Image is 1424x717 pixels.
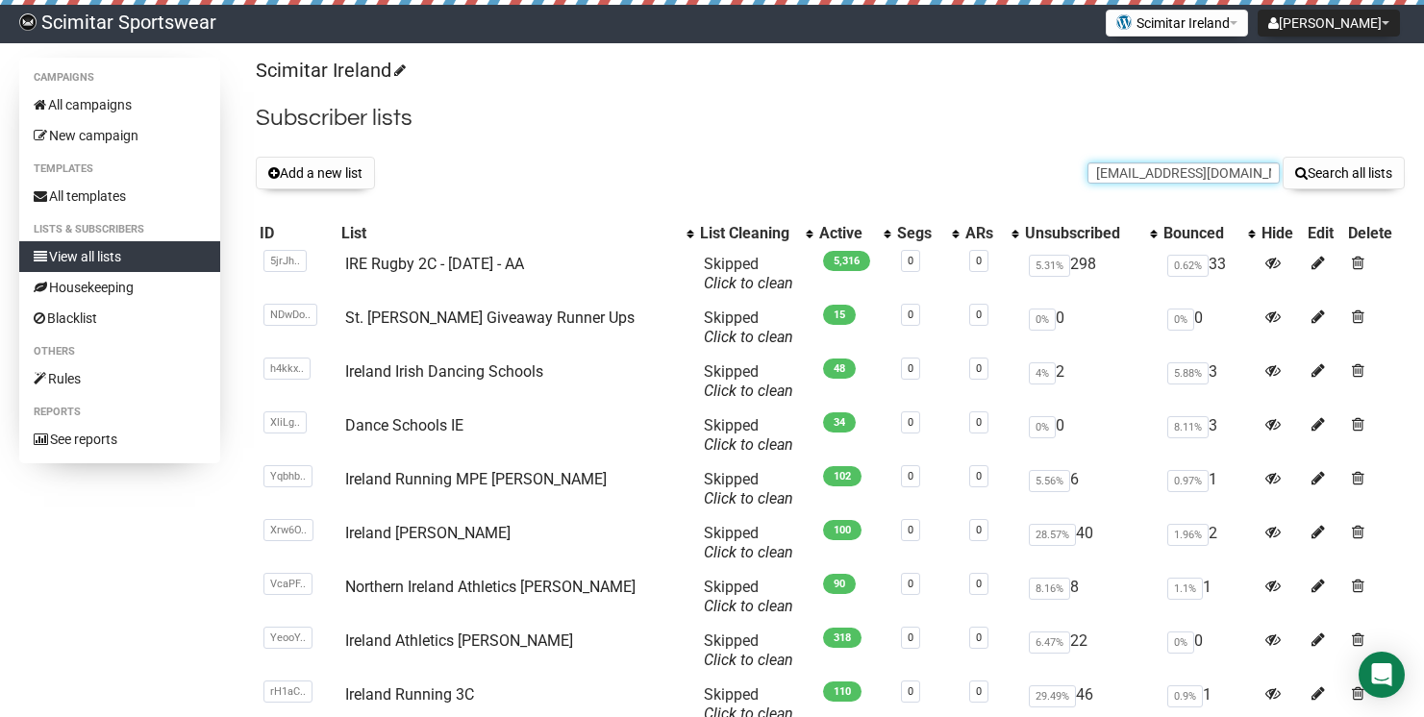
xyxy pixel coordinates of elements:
[704,631,793,669] span: Skipped
[908,578,913,590] a: 0
[345,524,511,542] a: Ireland [PERSON_NAME]
[19,120,220,151] a: New campaign
[976,416,982,429] a: 0
[263,573,312,595] span: VcaPF..
[1160,247,1258,301] td: 33
[1167,416,1209,438] span: 8.11%
[1021,462,1160,516] td: 6
[1308,224,1339,243] div: Edit
[263,465,312,487] span: Yqbhb..
[19,13,37,31] img: c430136311b1e6f103092caacf47139d
[976,255,982,267] a: 0
[19,66,220,89] li: Campaigns
[256,220,337,247] th: ID: No sort applied, sorting is disabled
[1021,301,1160,355] td: 0
[704,489,793,507] a: Click to clean
[256,59,403,82] a: Scimitar Ireland
[1167,685,1203,707] span: 0.9%
[1021,355,1160,408] td: 2
[1021,408,1160,462] td: 0
[256,101,1405,136] h2: Subscriber lists
[1029,416,1056,438] span: 0%
[263,680,312,703] span: rH1aC..
[1029,631,1070,654] span: 6.47%
[1116,14,1132,30] img: favicons
[704,651,793,669] a: Click to clean
[893,220,961,247] th: Segs: No sort applied, activate to apply an ascending sort
[908,524,913,536] a: 0
[823,466,862,486] span: 102
[1348,224,1401,243] div: Delete
[704,524,793,561] span: Skipped
[823,520,862,540] span: 100
[1163,224,1238,243] div: Bounced
[696,220,815,247] th: List Cleaning: No sort applied, activate to apply an ascending sort
[1167,578,1203,600] span: 1.1%
[263,250,307,272] span: 5jrJh..
[1025,224,1140,243] div: Unsubscribed
[19,272,220,303] a: Housekeeping
[897,224,941,243] div: Segs
[337,220,696,247] th: List: No sort applied, activate to apply an ascending sort
[908,685,913,698] a: 0
[1167,362,1209,384] span: 5.88%
[345,631,573,650] a: Ireland Athletics [PERSON_NAME]
[1160,462,1258,516] td: 1
[962,220,1021,247] th: ARs: No sort applied, activate to apply an ascending sort
[345,362,543,381] a: Ireland Irish Dancing Schools
[263,519,313,541] span: Xrw6O..
[260,224,334,243] div: ID
[1160,408,1258,462] td: 3
[19,181,220,211] a: All templates
[976,631,982,644] a: 0
[823,305,856,325] span: 15
[1029,524,1076,546] span: 28.57%
[263,411,307,433] span: XliLg..
[704,578,793,615] span: Skipped
[704,543,793,561] a: Click to clean
[1021,247,1160,301] td: 298
[976,685,982,698] a: 0
[1021,516,1160,570] td: 40
[1160,220,1258,247] th: Bounced: No sort applied, activate to apply an ascending sort
[908,362,913,375] a: 0
[815,220,893,247] th: Active: No sort applied, activate to apply an ascending sort
[704,362,793,400] span: Skipped
[908,416,913,429] a: 0
[976,309,982,321] a: 0
[1258,220,1304,247] th: Hide: No sort applied, sorting is disabled
[1344,220,1405,247] th: Delete: No sort applied, sorting is disabled
[1167,255,1209,277] span: 0.62%
[1029,685,1076,707] span: 29.49%
[1160,570,1258,624] td: 1
[19,89,220,120] a: All campaigns
[704,597,793,615] a: Click to clean
[19,158,220,181] li: Templates
[19,340,220,363] li: Others
[1029,578,1070,600] span: 8.16%
[704,435,793,454] a: Click to clean
[19,218,220,241] li: Lists & subscribers
[704,382,793,400] a: Click to clean
[819,224,874,243] div: Active
[823,358,856,379] span: 48
[1304,220,1343,247] th: Edit: No sort applied, sorting is disabled
[345,578,636,596] a: Northern Ireland Athletics [PERSON_NAME]
[908,470,913,482] a: 0
[19,363,220,394] a: Rules
[1029,362,1056,384] span: 4%
[1029,309,1056,331] span: 0%
[1160,624,1258,678] td: 0
[263,304,317,326] span: NDwDo..
[345,309,635,327] a: St. [PERSON_NAME] Giveaway Runner Ups
[19,401,220,424] li: Reports
[1021,220,1160,247] th: Unsubscribed: No sort applied, activate to apply an ascending sort
[1359,652,1405,698] div: Open Intercom Messenger
[1160,301,1258,355] td: 0
[704,328,793,346] a: Click to clean
[823,574,856,594] span: 90
[1167,309,1194,331] span: 0%
[1021,570,1160,624] td: 8
[704,416,793,454] span: Skipped
[256,157,375,189] button: Add a new list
